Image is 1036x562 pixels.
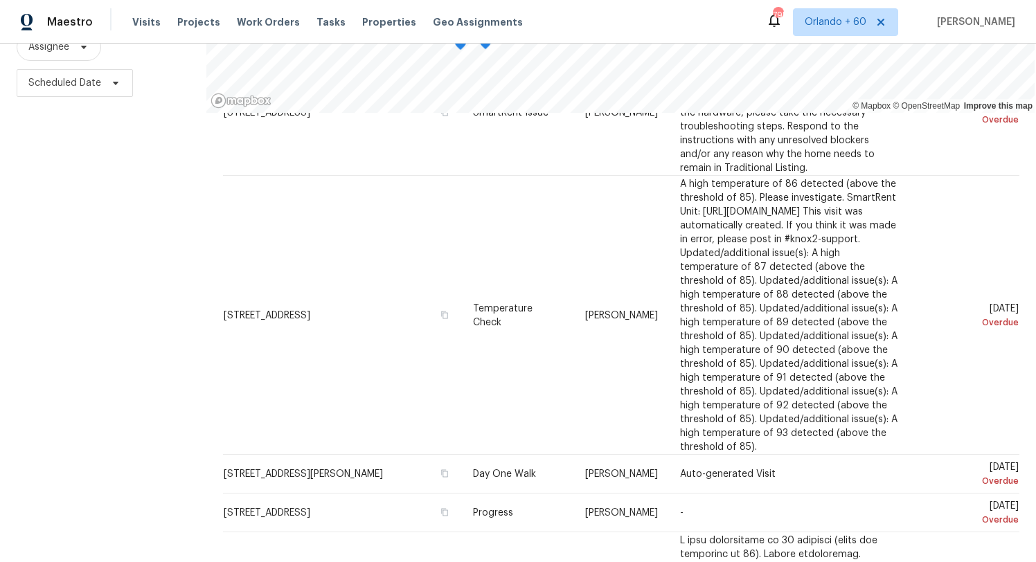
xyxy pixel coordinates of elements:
[177,15,220,29] span: Projects
[922,112,1019,126] div: Overdue
[922,462,1019,488] span: [DATE]
[28,76,101,90] span: Scheduled Date
[922,474,1019,488] div: Overdue
[805,15,866,29] span: Orlando + 60
[680,508,684,518] span: -
[224,310,310,320] span: [STREET_ADDRESS]
[132,15,161,29] span: Visits
[473,469,536,479] span: Day One Walk
[28,40,69,54] span: Assignee
[922,100,1019,126] span: [DATE]
[585,469,658,479] span: [PERSON_NAME]
[893,101,960,111] a: OpenStreetMap
[680,179,897,451] span: A high temperature of 86 detected (above the threshold of 85). Please investigate. SmartRent Unit...
[680,469,776,479] span: Auto-generated Visit
[922,303,1019,329] span: [DATE]
[852,101,891,111] a: Mapbox
[585,310,658,320] span: [PERSON_NAME]
[585,107,658,117] span: [PERSON_NAME]
[237,15,300,29] span: Work Orders
[680,52,899,172] span: This home is currently in Traditional Listing that is eligible to be switched to self tour. Pleas...
[438,506,451,518] button: Copy Address
[473,107,548,117] span: SmartRent Issue
[224,508,310,518] span: [STREET_ADDRESS]
[473,303,533,327] span: Temperature Check
[964,101,1033,111] a: Improve this map
[454,33,467,55] div: Map marker
[211,93,271,109] a: Mapbox homepage
[922,513,1019,527] div: Overdue
[47,15,93,29] span: Maestro
[773,8,783,22] div: 795
[362,15,416,29] span: Properties
[438,467,451,480] button: Copy Address
[224,469,383,479] span: [STREET_ADDRESS][PERSON_NAME]
[438,105,451,118] button: Copy Address
[931,15,1015,29] span: [PERSON_NAME]
[922,315,1019,329] div: Overdue
[473,508,513,518] span: Progress
[922,501,1019,527] span: [DATE]
[316,17,346,27] span: Tasks
[224,107,310,117] span: [STREET_ADDRESS]
[433,15,523,29] span: Geo Assignments
[585,508,658,518] span: [PERSON_NAME]
[438,308,451,320] button: Copy Address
